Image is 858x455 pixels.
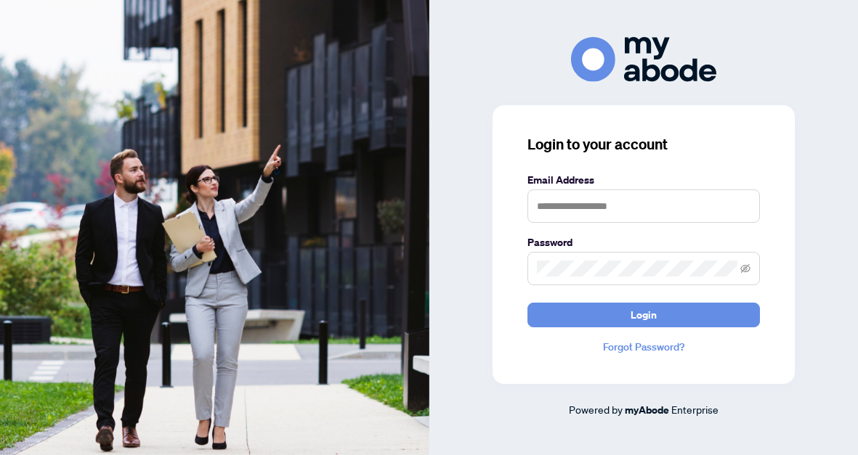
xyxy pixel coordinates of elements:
[671,403,719,416] span: Enterprise
[740,263,750,274] span: eye-invisible
[631,303,657,327] span: Login
[527,303,760,327] button: Login
[625,402,669,418] a: myAbode
[527,339,760,355] a: Forgot Password?
[571,37,716,81] img: ma-logo
[527,172,760,188] label: Email Address
[569,403,623,416] span: Powered by
[527,234,760,250] label: Password
[527,134,760,155] h3: Login to your account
